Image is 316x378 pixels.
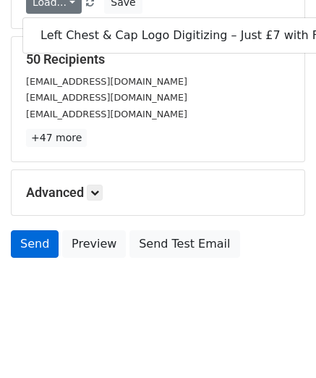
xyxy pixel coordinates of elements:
[62,230,126,258] a: Preview
[244,308,316,378] iframe: Chat Widget
[26,92,187,103] small: [EMAIL_ADDRESS][DOMAIN_NAME]
[26,185,290,201] h5: Advanced
[129,230,239,258] a: Send Test Email
[26,76,187,87] small: [EMAIL_ADDRESS][DOMAIN_NAME]
[11,230,59,258] a: Send
[26,109,187,119] small: [EMAIL_ADDRESS][DOMAIN_NAME]
[26,129,87,147] a: +47 more
[26,51,290,67] h5: 50 Recipients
